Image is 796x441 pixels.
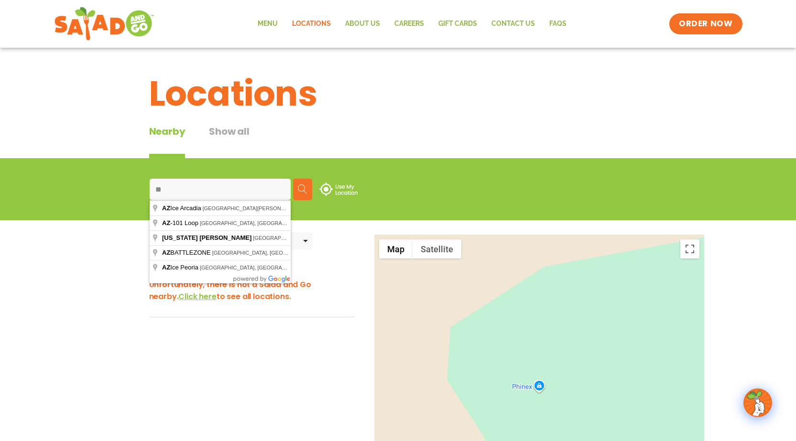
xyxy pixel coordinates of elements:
[149,236,154,247] span: 0
[162,204,170,212] span: AZ
[149,124,185,158] div: Nearby
[149,235,225,247] div: Nearby Locations
[149,267,355,302] h3: Bummer, we wish we were here, too! Unfortunately, there is not a Salad and Go nearby. to see all ...
[253,235,553,241] span: [GEOGRAPHIC_DATA][US_STATE][PERSON_NAME], [GEOGRAPHIC_DATA], [GEOGRAPHIC_DATA], [GEOGRAPHIC_DATA]
[744,389,771,416] img: wpChatIcon
[200,220,370,226] span: [GEOGRAPHIC_DATA], [GEOGRAPHIC_DATA], [GEOGRAPHIC_DATA]
[212,250,325,256] span: [GEOGRAPHIC_DATA], [GEOGRAPHIC_DATA]
[54,5,155,43] img: new-SAG-logo-768×292
[680,239,699,258] button: Toggle fullscreen view
[413,239,461,258] button: Show satellite imagery
[319,183,358,196] img: use-location.svg
[669,13,742,34] a: ORDER NOW
[285,13,338,35] a: Locations
[431,13,484,35] a: GIFT CARDS
[162,264,170,271] span: AZ
[387,13,431,35] a: Careers
[162,249,170,256] span: AZ
[178,291,216,302] span: Click here
[162,204,203,212] span: Ice Arcadia
[162,264,200,271] span: Ice Peoria
[162,249,212,256] span: BATTLEZONE
[484,13,542,35] a: Contact Us
[542,13,574,35] a: FAQs
[162,219,200,226] span: -101 Loop
[679,18,732,30] span: ORDER NOW
[379,239,413,258] button: Show street map
[200,265,370,270] span: [GEOGRAPHIC_DATA], [GEOGRAPHIC_DATA], [GEOGRAPHIC_DATA]
[251,13,285,35] a: Menu
[203,205,359,211] span: [GEOGRAPHIC_DATA][PERSON_NAME], [GEOGRAPHIC_DATA]
[162,219,170,226] span: AZ
[338,13,387,35] a: About Us
[162,234,251,241] span: [US_STATE] [PERSON_NAME]
[149,124,273,158] div: Tabbed content
[209,124,249,158] button: Show all
[298,184,307,194] img: search.svg
[251,13,574,35] nav: Menu
[149,68,647,119] h1: Locations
